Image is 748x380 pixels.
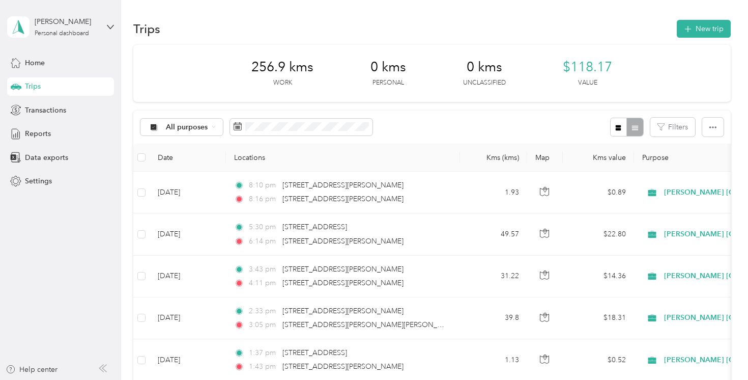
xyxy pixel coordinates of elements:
[282,362,404,371] span: [STREET_ADDRESS][PERSON_NAME]
[25,58,45,68] span: Home
[249,264,278,275] span: 3:43 pm
[463,78,506,88] p: Unclassified
[273,78,292,88] p: Work
[282,265,404,274] span: [STREET_ADDRESS][PERSON_NAME]
[166,124,208,131] span: All purposes
[282,237,404,246] span: [STREET_ADDRESS][PERSON_NAME]
[25,105,66,116] span: Transactions
[282,307,404,315] span: [STREET_ADDRESS][PERSON_NAME]
[6,364,57,375] button: Help center
[249,194,278,205] span: 8:16 pm
[249,180,278,191] span: 8:10 pm
[25,152,68,163] span: Data exports
[25,81,41,92] span: Trips
[563,213,634,255] td: $22.80
[282,195,404,203] span: [STREET_ADDRESS][PERSON_NAME]
[650,118,695,137] button: Filters
[282,223,347,231] span: [STREET_ADDRESS]
[251,59,313,75] span: 256.9 kms
[563,172,634,213] td: $0.89
[249,306,278,317] span: 2:33 pm
[35,16,98,27] div: [PERSON_NAME]
[563,256,634,297] td: $14.36
[282,279,404,287] span: [STREET_ADDRESS][PERSON_NAME]
[563,297,634,339] td: $18.31
[150,297,226,339] td: [DATE]
[150,213,226,255] td: [DATE]
[226,144,460,172] th: Locations
[527,144,563,172] th: Map
[249,222,278,233] span: 5:30 pm
[467,59,502,75] span: 0 kms
[372,78,404,88] p: Personal
[249,361,278,372] span: 1:43 pm
[460,256,527,297] td: 31.22
[460,297,527,339] td: 39.8
[677,20,731,38] button: New trip
[249,236,278,247] span: 6:14 pm
[460,213,527,255] td: 49.57
[25,128,51,139] span: Reports
[460,172,527,213] td: 1.93
[282,181,404,189] span: [STREET_ADDRESS][PERSON_NAME]
[25,176,52,186] span: Settings
[563,144,634,172] th: Kms value
[249,347,278,359] span: 1:37 pm
[150,256,226,297] td: [DATE]
[150,144,226,172] th: Date
[460,144,527,172] th: Kms (kms)
[578,78,597,88] p: Value
[249,278,278,289] span: 4:11 pm
[370,59,406,75] span: 0 kms
[249,319,278,331] span: 3:05 pm
[282,348,347,357] span: [STREET_ADDRESS]
[133,23,160,34] h1: Trips
[150,172,226,213] td: [DATE]
[691,323,748,380] iframe: Everlance-gr Chat Button Frame
[282,320,460,329] span: [STREET_ADDRESS][PERSON_NAME][PERSON_NAME]
[563,59,612,75] span: $118.17
[35,31,89,37] div: Personal dashboard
